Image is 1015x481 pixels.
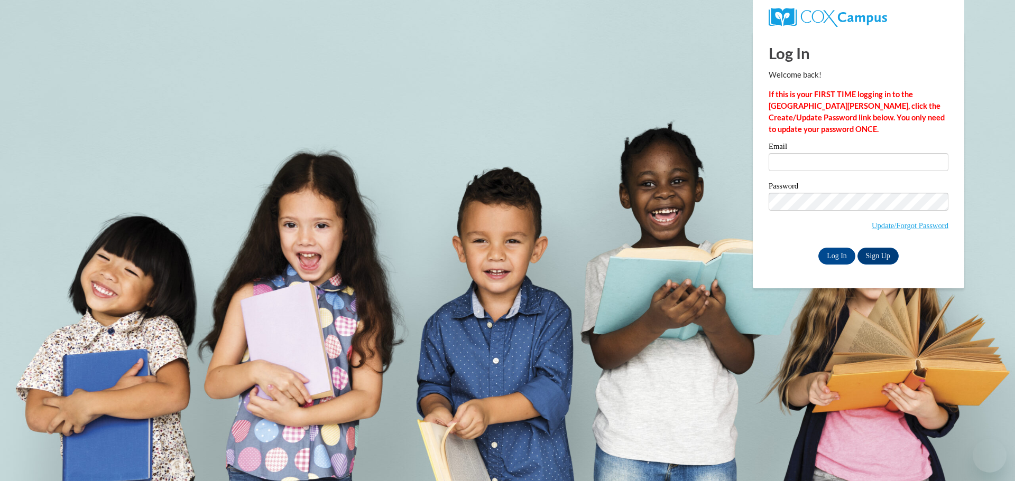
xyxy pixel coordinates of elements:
a: COX Campus [769,8,948,27]
label: Password [769,182,948,193]
label: Email [769,143,948,153]
p: Welcome back! [769,69,948,81]
a: Update/Forgot Password [872,221,948,230]
strong: If this is your FIRST TIME logging in to the [GEOGRAPHIC_DATA][PERSON_NAME], click the Create/Upd... [769,90,945,134]
iframe: Button to launch messaging window [973,439,1007,473]
input: Log In [818,248,855,265]
h1: Log In [769,42,948,64]
a: Sign Up [857,248,899,265]
img: COX Campus [769,8,887,27]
